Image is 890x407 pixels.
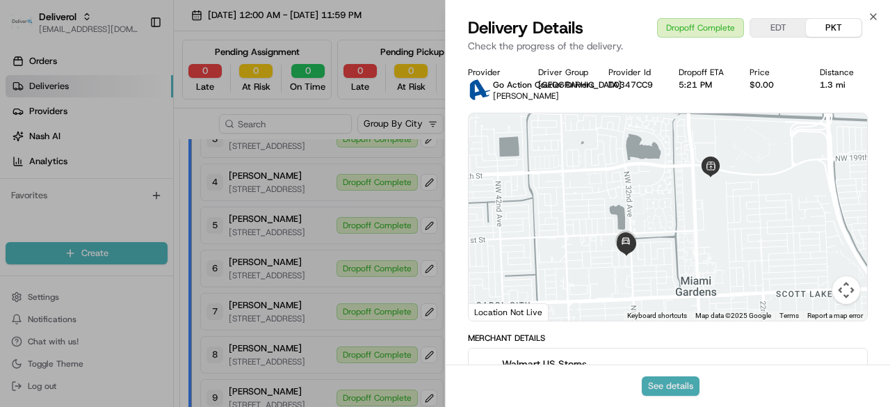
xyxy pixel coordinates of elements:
span: Map data ©2025 Google [695,312,771,319]
span: API Documentation [131,201,223,215]
span: Knowledge Base [28,201,106,215]
a: Report a map error [807,312,863,319]
div: Provider [468,67,516,78]
img: Nash [14,13,42,41]
span: Go Action Courier Drivers [493,79,594,90]
div: We're available if you need us! [47,146,176,157]
div: Merchant Details [468,333,868,344]
img: ActionCourier.png [468,79,490,102]
p: Check the progress of the delivery. [468,39,868,53]
button: Map camera controls [832,276,860,304]
button: See details [642,376,699,396]
a: Powered byPylon [98,234,168,246]
span: Pylon [138,235,168,246]
div: 📗 [14,202,25,214]
div: Distance [820,67,868,78]
div: 1.3 mi [820,79,868,90]
a: Open this area in Google Maps (opens a new window) [472,303,518,321]
div: Location Not Live [469,303,549,321]
span: Walmart US Stores [502,357,587,371]
button: Start new chat [236,136,253,153]
button: PKT [806,19,861,37]
div: Start new chat [47,132,228,146]
img: Google [472,303,518,321]
button: Keyboard shortcuts [627,311,687,321]
a: 📗Knowledge Base [8,195,112,221]
button: EDT [750,19,806,37]
div: Provider Id [608,67,656,78]
img: 1736555255976-a54dd68f-1ca7-489b-9aae-adbdc363a1c4 [14,132,39,157]
a: Terms (opens in new tab) [779,312,799,319]
div: [GEOGRAPHIC_DATA] [538,79,586,90]
span: [PERSON_NAME] [493,90,559,102]
span: Delivery Details [468,17,583,39]
button: D0347CC9 [608,79,653,90]
p: Welcome 👋 [14,55,253,77]
div: Price [750,67,798,78]
input: Clear [36,89,229,104]
div: Dropoff ETA [679,67,727,78]
div: $0.00 [750,79,798,90]
a: 💻API Documentation [112,195,229,221]
div: Driver Group [538,67,586,78]
div: 💻 [118,202,129,214]
div: 5:21 PM [679,79,727,90]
